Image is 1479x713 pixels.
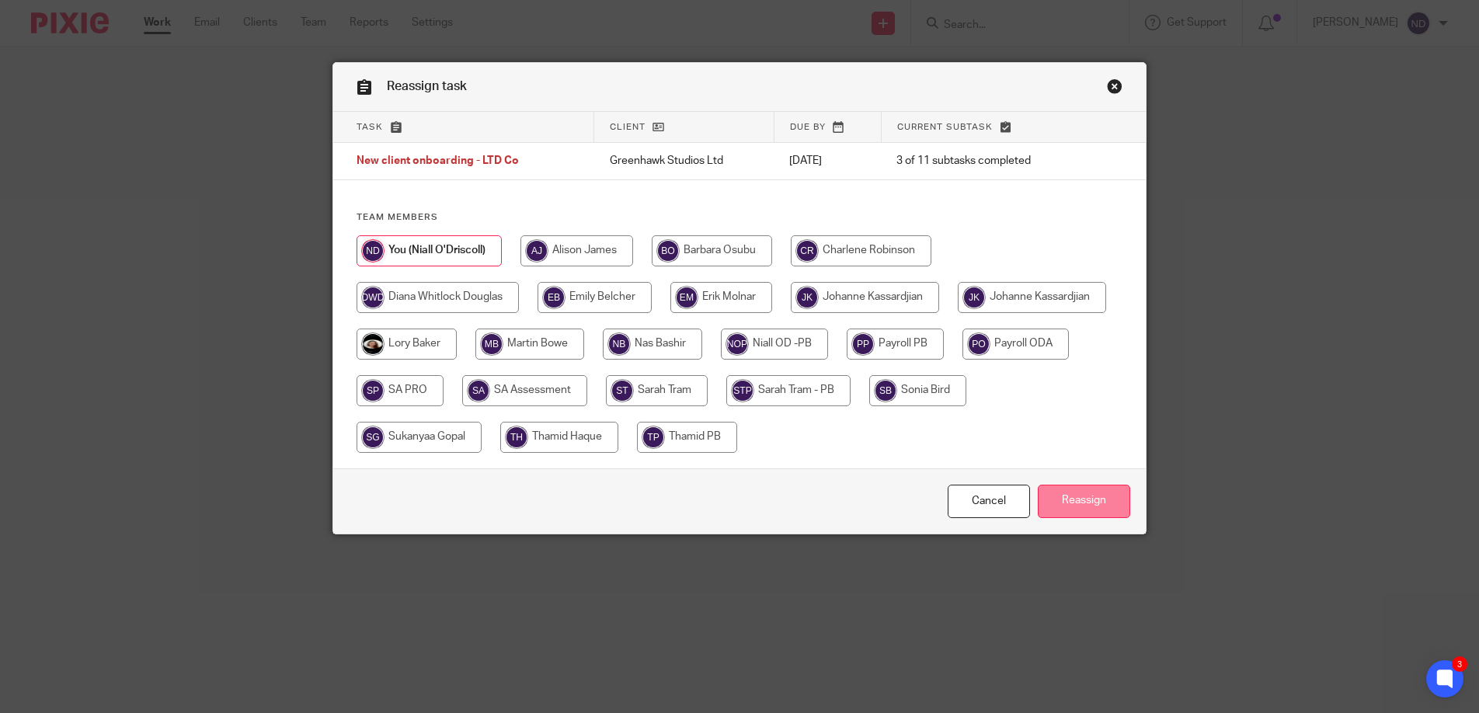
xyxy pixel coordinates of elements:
span: Task [357,123,383,131]
div: 3 [1452,656,1467,672]
p: [DATE] [789,153,865,169]
span: Reassign task [387,80,467,92]
p: Greenhawk Studios Ltd [610,153,759,169]
span: Client [610,123,646,131]
span: New client onboarding - LTD Co [357,156,519,167]
td: 3 of 11 subtasks completed [881,143,1087,180]
a: Close this dialog window [948,485,1030,518]
a: Close this dialog window [1107,78,1122,99]
span: Due by [790,123,826,131]
input: Reassign [1038,485,1130,518]
h4: Team members [357,211,1122,224]
span: Current subtask [897,123,993,131]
